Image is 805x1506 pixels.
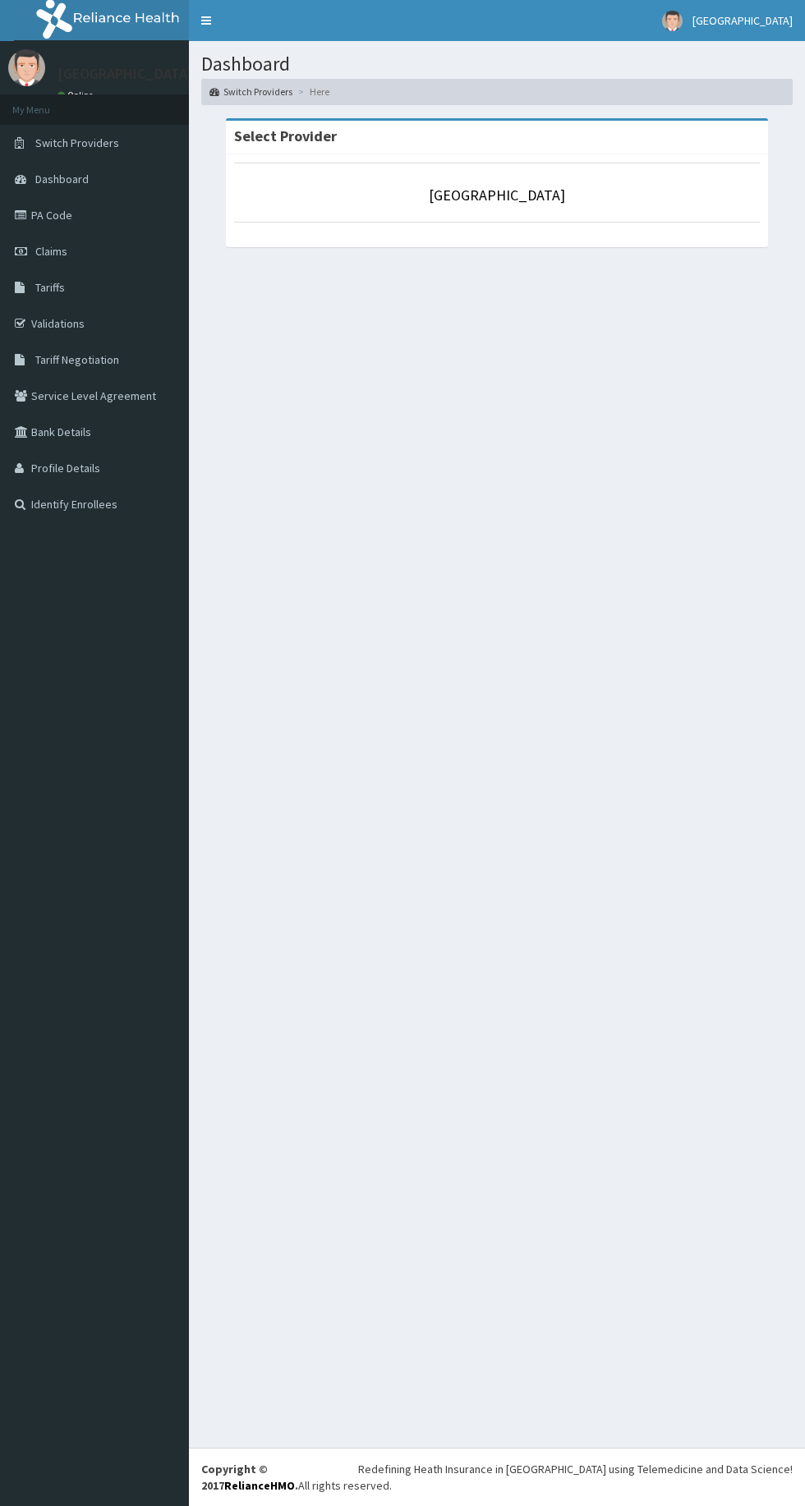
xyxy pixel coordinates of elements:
li: Here [294,85,329,99]
span: Tariffs [35,280,65,295]
footer: All rights reserved. [189,1448,805,1506]
span: Claims [35,244,67,259]
span: [GEOGRAPHIC_DATA] [692,13,793,28]
p: [GEOGRAPHIC_DATA] [57,67,193,81]
div: Redefining Heath Insurance in [GEOGRAPHIC_DATA] using Telemedicine and Data Science! [358,1461,793,1477]
h1: Dashboard [201,53,793,75]
span: Dashboard [35,172,89,186]
img: User Image [662,11,683,31]
a: [GEOGRAPHIC_DATA] [429,186,565,204]
a: RelianceHMO [224,1478,295,1493]
img: User Image [8,49,45,86]
span: Tariff Negotiation [35,352,119,367]
a: Switch Providers [209,85,292,99]
span: Switch Providers [35,135,119,150]
strong: Select Provider [234,126,337,145]
strong: Copyright © 2017 . [201,1462,298,1493]
a: Online [57,90,97,101]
